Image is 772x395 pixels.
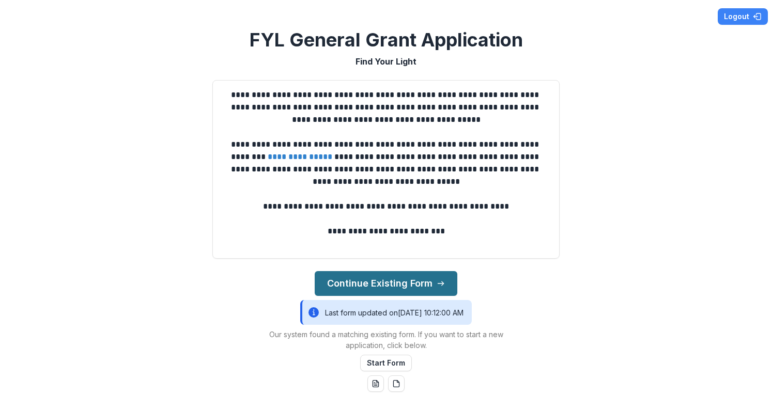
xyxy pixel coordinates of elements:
[315,271,457,296] button: Continue Existing Form
[356,55,416,68] p: Find Your Light
[367,375,384,392] button: word-download
[300,300,472,325] div: Last form updated on [DATE] 10:12:00 AM
[360,355,412,371] button: Start Form
[250,29,523,51] h2: FYL General Grant Application
[257,329,515,351] p: Our system found a matching existing form. If you want to start a new application, click below.
[388,375,405,392] button: pdf-download
[718,8,768,25] button: Logout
